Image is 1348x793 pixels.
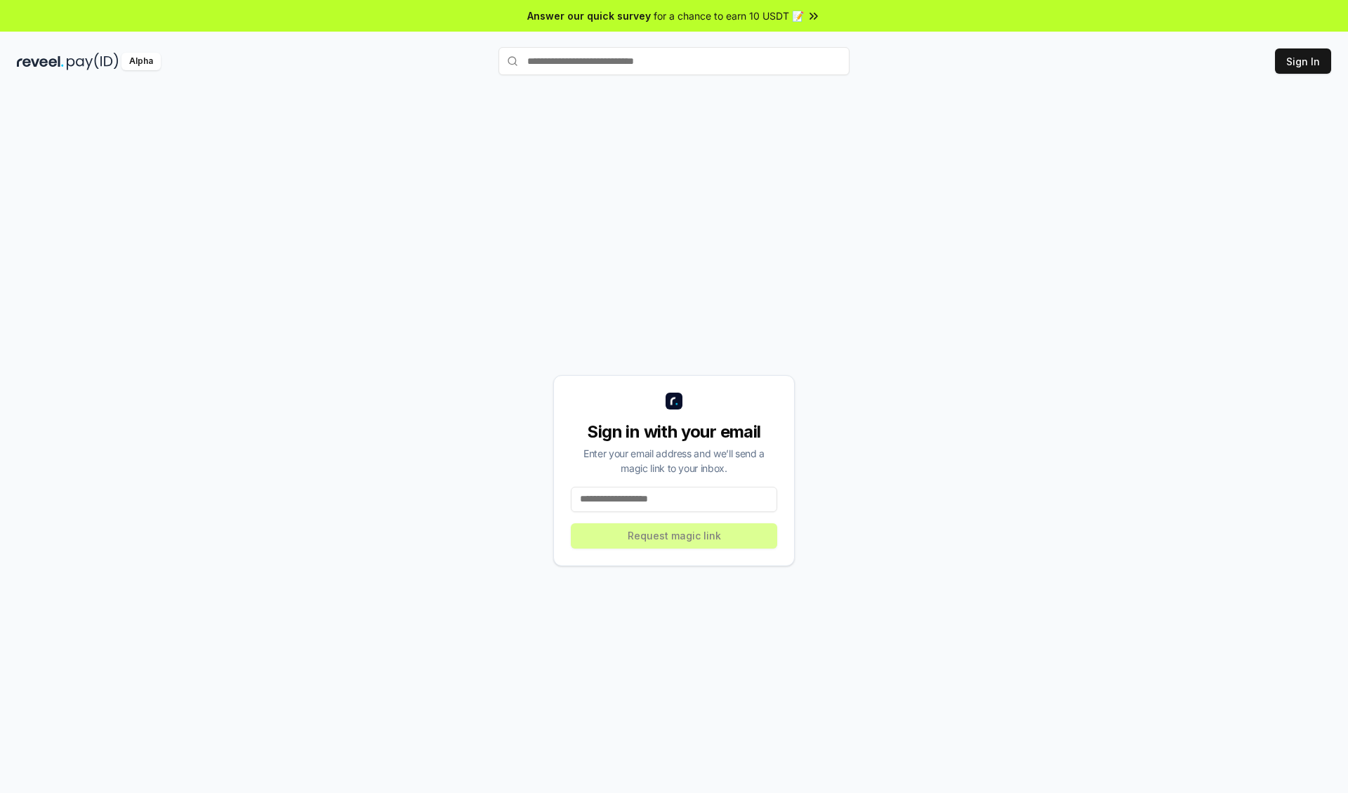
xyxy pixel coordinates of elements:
div: Sign in with your email [571,421,777,443]
button: Sign In [1275,48,1331,74]
span: for a chance to earn 10 USDT 📝 [654,8,804,23]
div: Enter your email address and we’ll send a magic link to your inbox. [571,446,777,476]
div: Alpha [121,53,161,70]
img: logo_small [666,393,682,409]
img: pay_id [67,53,119,70]
span: Answer our quick survey [527,8,651,23]
img: reveel_dark [17,53,64,70]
